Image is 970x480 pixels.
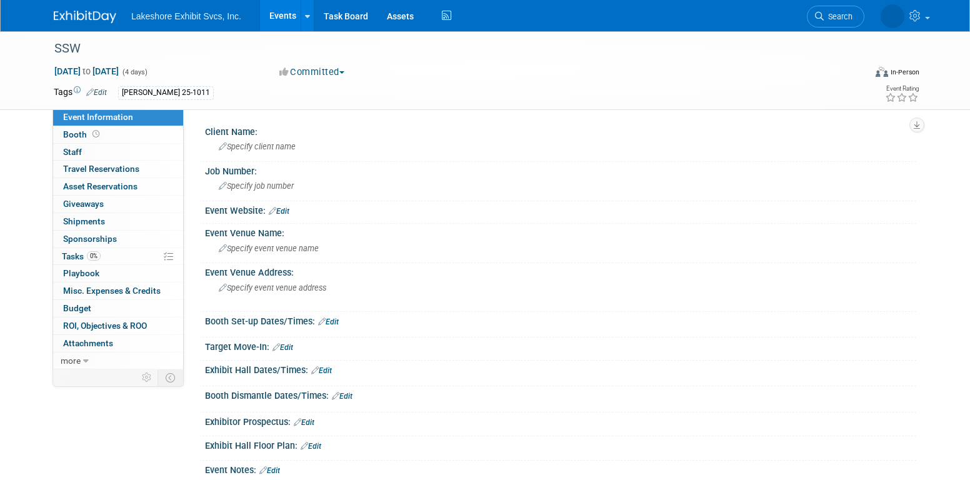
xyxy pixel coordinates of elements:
[318,317,339,326] a: Edit
[54,11,116,23] img: ExhibitDay
[311,366,332,375] a: Edit
[158,369,184,386] td: Toggle Event Tabs
[61,356,81,366] span: more
[301,442,321,451] a: Edit
[259,466,280,475] a: Edit
[87,251,101,261] span: 0%
[90,129,102,139] span: Booth not reserved yet
[205,436,916,452] div: Exhibit Hall Floor Plan:
[53,248,183,265] a: Tasks0%
[118,86,214,99] div: [PERSON_NAME] 25-1011
[53,282,183,299] a: Misc. Expenses & Credits
[205,162,916,177] div: Job Number:
[807,6,864,27] a: Search
[63,216,105,226] span: Shipments
[53,317,183,334] a: ROI, Objectives & ROO
[881,4,904,28] img: MICHELLE MOYA
[53,213,183,230] a: Shipments
[890,67,919,77] div: In-Person
[205,122,916,138] div: Client Name:
[885,86,919,92] div: Event Rating
[63,199,104,209] span: Giveaways
[63,234,117,244] span: Sponsorships
[272,343,293,352] a: Edit
[205,312,916,328] div: Booth Set-up Dates/Times:
[62,251,101,261] span: Tasks
[53,352,183,369] a: more
[63,164,139,174] span: Travel Reservations
[294,418,314,427] a: Edit
[53,335,183,352] a: Attachments
[63,181,137,191] span: Asset Reservations
[63,286,161,296] span: Misc. Expenses & Credits
[63,268,99,278] span: Playbook
[275,66,349,79] button: Committed
[63,303,91,313] span: Budget
[219,142,296,151] span: Specify client name
[53,144,183,161] a: Staff
[81,66,92,76] span: to
[53,265,183,282] a: Playbook
[63,321,147,331] span: ROI, Objectives & ROO
[205,361,916,377] div: Exhibit Hall Dates/Times:
[50,37,846,60] div: SSW
[219,181,294,191] span: Specify job number
[205,337,916,354] div: Target Move-In:
[53,109,183,126] a: Event Information
[219,244,319,253] span: Specify event venue name
[205,386,916,402] div: Booth Dismantle Dates/Times:
[53,161,183,177] a: Travel Reservations
[121,68,147,76] span: (4 days)
[63,147,82,157] span: Staff
[54,66,119,77] span: [DATE] [DATE]
[54,86,107,100] td: Tags
[131,11,241,21] span: Lakeshore Exhibit Svcs, Inc.
[219,283,326,292] span: Specify event venue address
[205,461,916,477] div: Event Notes:
[205,263,916,279] div: Event Venue Address:
[205,201,916,217] div: Event Website:
[63,338,113,348] span: Attachments
[824,12,852,21] span: Search
[205,224,916,239] div: Event Venue Name:
[53,196,183,212] a: Giveaways
[791,65,919,84] div: Event Format
[86,88,107,97] a: Edit
[205,412,916,429] div: Exhibitor Prospectus:
[53,178,183,195] a: Asset Reservations
[332,392,352,401] a: Edit
[63,112,133,122] span: Event Information
[53,126,183,143] a: Booth
[269,207,289,216] a: Edit
[876,67,888,77] img: Format-Inperson.png
[53,231,183,247] a: Sponsorships
[63,129,102,139] span: Booth
[53,300,183,317] a: Budget
[136,369,158,386] td: Personalize Event Tab Strip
